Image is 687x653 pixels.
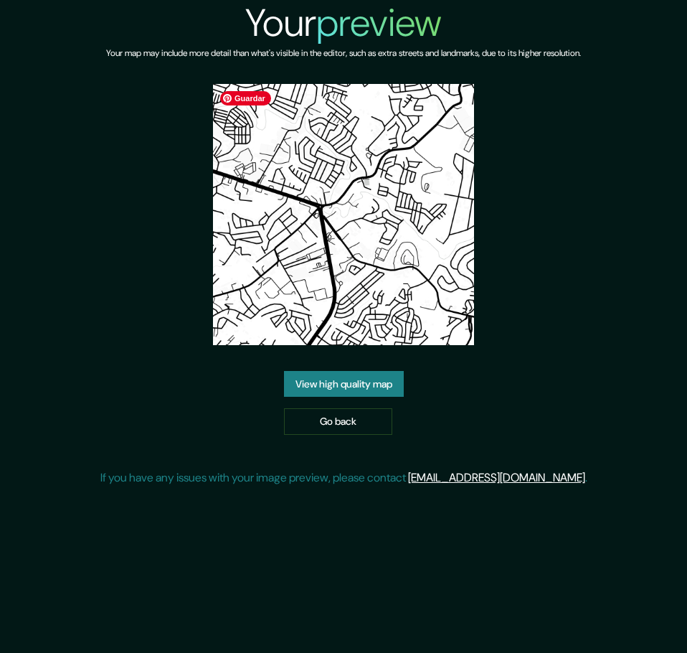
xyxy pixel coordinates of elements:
[559,597,671,637] iframe: Help widget launcher
[213,84,474,345] img: created-map-preview
[106,46,581,61] h6: Your map may include more detail than what's visible in the editor, such as extra streets and lan...
[284,371,404,398] a: View high quality map
[220,91,271,105] span: Guardar
[408,470,585,485] a: [EMAIL_ADDRESS][DOMAIN_NAME]
[100,469,587,487] p: If you have any issues with your image preview, please contact .
[284,408,392,435] a: Go back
